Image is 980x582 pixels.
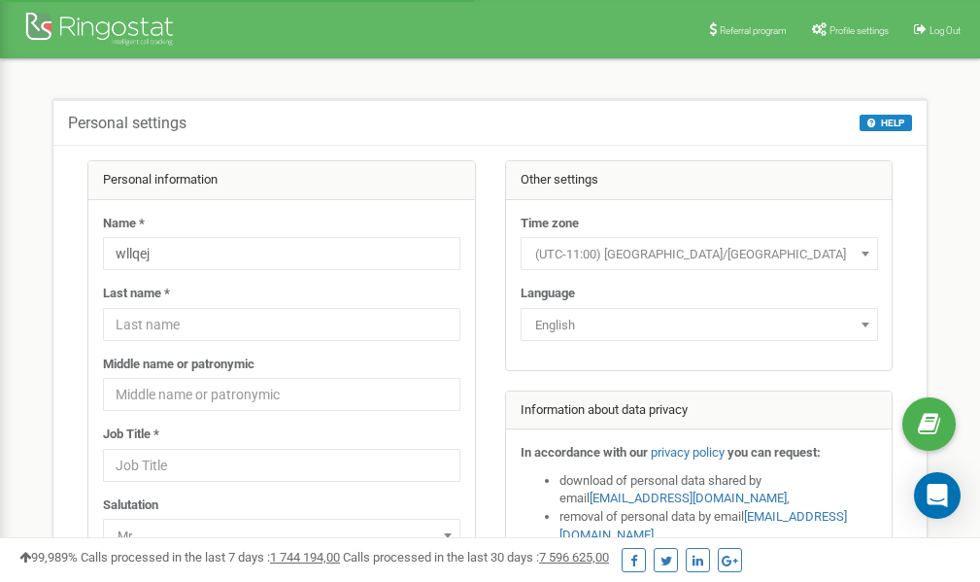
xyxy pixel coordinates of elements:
span: Referral program [720,25,787,36]
input: Last name [103,308,460,341]
u: 7 596 625,00 [539,550,609,565]
label: Name * [103,215,145,233]
h5: Personal settings [68,115,186,132]
label: Job Title * [103,426,159,444]
span: (UTC-11:00) Pacific/Midway [527,241,871,268]
label: Salutation [103,496,158,515]
span: Calls processed in the last 7 days : [81,550,340,565]
div: Personal information [88,161,475,200]
label: Time zone [521,215,579,233]
span: (UTC-11:00) Pacific/Midway [521,237,878,270]
label: Middle name or patronymic [103,356,254,374]
span: Profile settings [829,25,889,36]
a: [EMAIL_ADDRESS][DOMAIN_NAME] [590,491,787,505]
label: Language [521,285,575,303]
span: Log Out [929,25,961,36]
input: Job Title [103,449,460,482]
span: English [527,312,871,339]
span: Mr. [103,519,460,552]
strong: you can request: [727,445,821,460]
span: Mr. [110,523,454,550]
button: HELP [860,115,912,131]
span: Calls processed in the last 30 days : [343,550,609,565]
span: 99,989% [19,550,78,565]
li: removal of personal data by email , [559,508,878,544]
div: Information about data privacy [506,392,893,430]
a: privacy policy [651,445,725,460]
span: English [521,308,878,341]
u: 1 744 194,00 [270,550,340,565]
li: download of personal data shared by email , [559,472,878,508]
input: Name [103,237,460,270]
label: Last name * [103,285,170,303]
strong: In accordance with our [521,445,648,460]
div: Other settings [506,161,893,200]
input: Middle name or patronymic [103,378,460,411]
div: Open Intercom Messenger [914,472,961,519]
